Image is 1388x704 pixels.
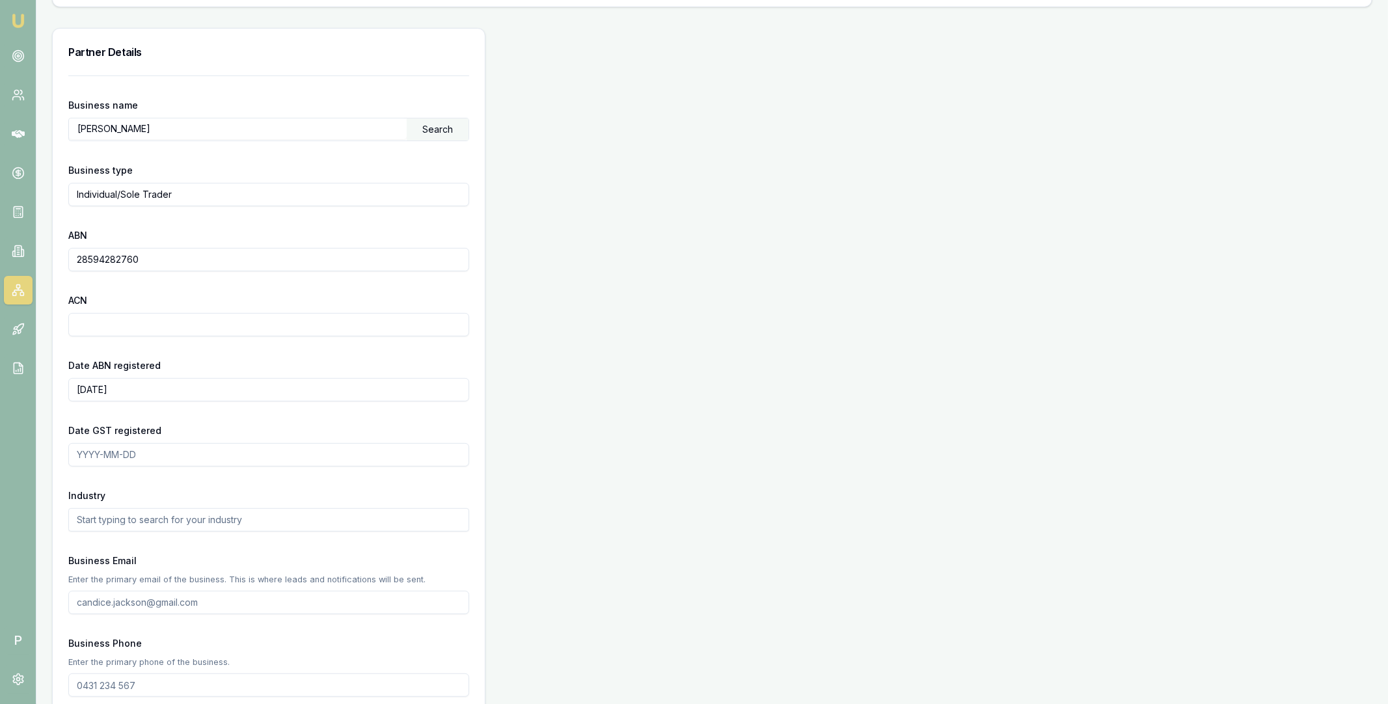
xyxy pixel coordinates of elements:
[68,44,469,60] h3: Partner Details
[68,425,161,436] label: Date GST registered
[68,638,142,649] label: Business Phone
[4,626,33,655] span: P
[68,673,469,697] input: 0431 234 567
[68,555,137,566] label: Business Email
[68,656,469,668] p: Enter the primary phone of the business.
[68,490,105,501] label: Industry
[68,443,469,467] input: YYYY-MM-DD
[10,13,26,29] img: emu-icon-u.png
[68,230,87,241] label: ABN
[68,508,469,532] input: Start typing to search for your industry
[68,100,138,111] label: Business name
[68,295,87,306] label: ACN
[407,118,469,141] div: Search
[68,360,161,371] label: Date ABN registered
[68,378,469,401] input: YYYY-MM-DD
[68,591,469,614] input: candice.jackson@gmail.com
[68,165,133,176] label: Business type
[68,573,469,586] p: Enter the primary email of the business. This is where leads and notifications will be sent.
[69,118,407,139] input: Enter business name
